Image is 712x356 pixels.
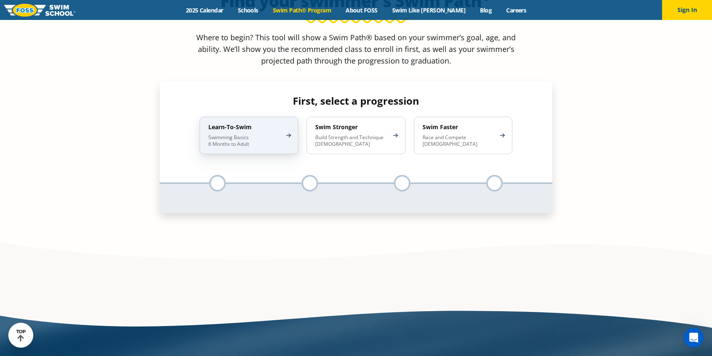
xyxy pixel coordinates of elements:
[193,32,519,66] p: Where to begin? This tool will show a Swim Path® based on your swimmer’s goal, age, and ability. ...
[315,123,388,131] h4: Swim Stronger
[315,134,388,147] p: Build Strength and Technique [DEMOGRAPHIC_DATA]
[473,6,499,14] a: Blog
[16,329,26,342] div: TOP
[208,123,281,131] h4: Learn-To-Swim
[178,6,230,14] a: 2025 Calendar
[4,4,75,17] img: FOSS Swim School Logo
[423,134,495,147] p: Race and Compete [DEMOGRAPHIC_DATA]
[208,134,281,147] p: Swimming Basics 6 Months to Adult
[423,123,495,131] h4: Swim Faster
[499,6,534,14] a: Careers
[684,328,704,348] div: Open Intercom Messenger
[193,95,519,107] h4: First, select a progression
[385,6,473,14] a: Swim Like [PERSON_NAME]
[265,6,338,14] a: Swim Path® Program
[230,6,265,14] a: Schools
[339,6,385,14] a: About FOSS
